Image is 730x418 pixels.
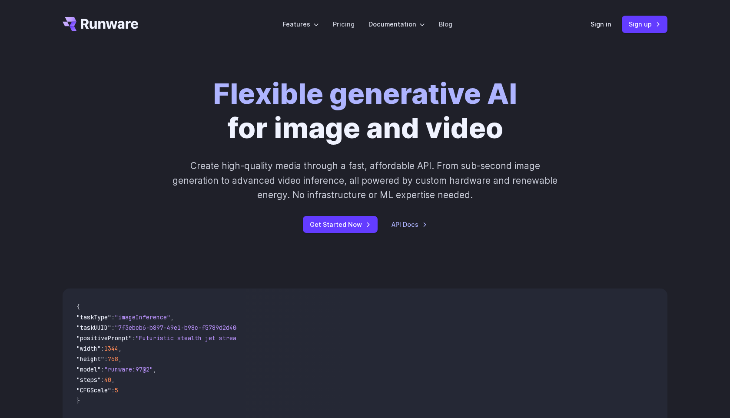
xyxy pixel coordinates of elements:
[172,159,559,202] p: Create high-quality media through a fast, affordable API. From sub-second image generation to adv...
[76,313,111,321] span: "taskType"
[439,19,452,29] a: Blog
[115,386,118,394] span: 5
[170,313,174,321] span: ,
[392,219,427,229] a: API Docs
[213,76,517,111] strong: Flexible generative AI
[101,345,104,352] span: :
[76,355,104,363] span: "height"
[333,19,355,29] a: Pricing
[115,324,247,332] span: "7f3ebcb6-b897-49e1-b98c-f5789d2d40d7"
[118,345,122,352] span: ,
[76,324,111,332] span: "taskUUID"
[213,76,517,145] h1: for image and video
[136,334,452,342] span: "Futuristic stealth jet streaking through a neon-lit cityscape with glowing purple exhaust"
[76,303,80,311] span: {
[111,386,115,394] span: :
[132,334,136,342] span: :
[591,19,611,29] a: Sign in
[111,313,115,321] span: :
[104,355,108,363] span: :
[115,313,170,321] span: "imageInference"
[111,376,115,384] span: ,
[368,19,425,29] label: Documentation
[101,376,104,384] span: :
[108,355,118,363] span: 768
[101,365,104,373] span: :
[76,386,111,394] span: "CFGScale"
[104,376,111,384] span: 40
[63,17,138,31] a: Go to /
[622,16,667,33] a: Sign up
[76,345,101,352] span: "width"
[153,365,156,373] span: ,
[111,324,115,332] span: :
[76,365,101,373] span: "model"
[303,216,378,233] a: Get Started Now
[118,355,122,363] span: ,
[76,376,101,384] span: "steps"
[104,345,118,352] span: 1344
[283,19,319,29] label: Features
[104,365,153,373] span: "runware:97@2"
[76,397,80,405] span: }
[76,334,132,342] span: "positivePrompt"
